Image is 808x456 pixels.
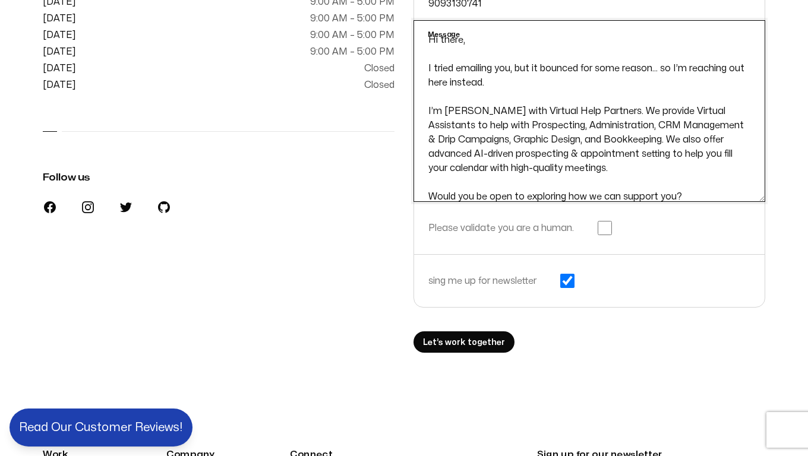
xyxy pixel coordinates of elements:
div: [DATE] [43,27,76,43]
button: Let’s work together [414,331,515,353]
div: 9:00 AM – 5:00 PM [310,43,394,60]
h2: Follow us [43,169,394,186]
a: Facebook [43,200,57,214]
a: Twitter [119,200,133,214]
div: Closed [364,77,394,93]
div: [DATE] [43,10,76,27]
div: [DATE] [43,60,76,77]
div: 9:00 AM – 5:00 PM [310,27,394,43]
div: [DATE] [43,43,76,60]
a: GitHub [157,200,171,214]
a: Instagram [81,200,95,214]
div: 9:00 AM – 5:00 PM [310,10,394,27]
div: Closed [364,60,394,77]
div: [DATE] [43,77,76,93]
button: Read Our Customer Reviews! [10,408,192,446]
span: Let’s work together [423,335,505,350]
